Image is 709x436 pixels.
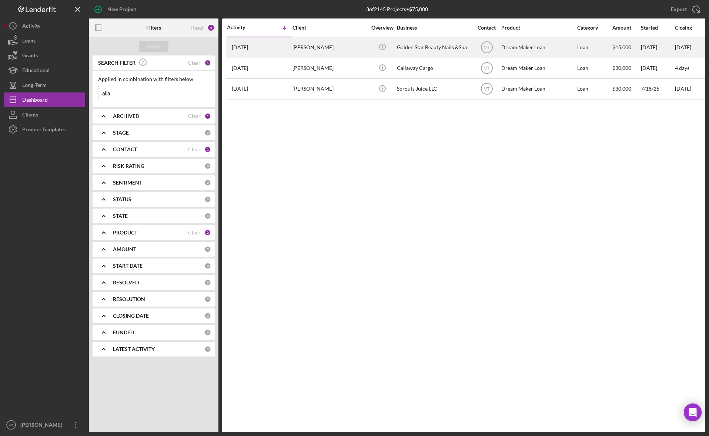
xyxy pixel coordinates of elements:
div: Clients [22,107,38,124]
div: 3 of 2145 Projects • $75,000 [366,6,428,12]
div: Clear [188,146,201,152]
button: Apply [139,41,168,52]
div: Activity [22,18,40,35]
div: Business [397,25,471,31]
button: Long-Term [4,78,85,92]
div: [DATE] [641,58,674,78]
b: FUNDED [113,329,134,335]
div: Educational [22,63,50,80]
button: Clients [4,107,85,122]
div: Dream Maker Loan [501,58,575,78]
div: $30,000 [612,79,640,99]
div: 0 [204,329,211,336]
div: Apply [147,41,161,52]
div: Product [501,25,575,31]
div: Reset [191,25,204,31]
div: Dream Maker Loan [501,38,575,57]
button: Activity [4,18,85,33]
div: Grants [22,48,38,65]
time: [DATE] [675,85,691,92]
div: 2 [204,229,211,236]
div: Clear [188,113,201,119]
div: 1 [204,113,211,119]
b: LATEST ACTIVITY [113,346,155,352]
time: 4 days [675,65,689,71]
div: 0 [204,213,211,219]
div: 0 [204,279,211,286]
div: 0 [204,163,211,169]
div: $30,000 [612,58,640,78]
div: Applied in combination with filters below [98,76,209,82]
div: Dashboard [22,92,48,109]
div: Golden Star Beauty Nails &Spa [397,38,471,57]
div: Open Intercom Messenger [684,403,702,421]
div: 0 [204,179,211,186]
div: Overview [368,25,396,31]
div: Loan [577,58,612,78]
div: 0 [204,312,211,319]
div: 0 [204,263,211,269]
div: Clear [188,60,201,66]
div: Product Templates [22,122,66,139]
div: 1 [204,146,211,153]
div: New Project [107,2,136,17]
div: [PERSON_NAME] [292,79,367,99]
b: PRODUCT [113,230,137,236]
div: Activity [227,24,260,30]
button: Product Templates [4,122,85,137]
button: New Project [89,2,144,17]
text: VT [484,45,490,50]
b: CLOSING DATE [113,313,149,319]
b: STATUS [113,196,131,202]
text: VT [9,423,13,427]
b: STATE [113,213,128,219]
div: Amount [612,25,640,31]
div: Loan [577,79,612,99]
b: SEARCH FILTER [98,60,136,66]
div: 0 [204,296,211,303]
b: RESOLVED [113,280,139,285]
a: Dashboard [4,92,85,107]
b: CONTACT [113,146,137,152]
a: Loans [4,33,85,48]
b: Filters [146,25,161,31]
div: Loan [577,38,612,57]
div: [PERSON_NAME] [19,418,67,434]
b: AMOUNT [113,246,136,252]
div: 0 [204,196,211,203]
b: RISK RATING [113,163,144,169]
b: ARCHIVED [113,113,139,119]
time: [DATE] [675,44,691,50]
div: Long-Term [22,78,47,94]
b: START DATE [113,263,143,269]
div: Category [577,25,612,31]
button: VT[PERSON_NAME] [4,418,85,432]
time: 2025-07-24 19:17 [232,65,248,71]
div: Client [292,25,367,31]
div: $15,000 [612,38,640,57]
time: 2025-07-18 11:46 [232,86,248,92]
b: SENTIMENT [113,180,142,186]
div: [DATE] [641,38,674,57]
div: 0 [204,129,211,136]
div: Loans [22,33,36,50]
div: Started [641,25,674,31]
div: 1 [204,60,211,66]
text: VT [484,87,490,92]
div: Callaway Cargo [397,58,471,78]
text: VT [484,66,490,71]
div: 0 [204,346,211,352]
div: [PERSON_NAME] [292,38,367,57]
button: Export [663,2,705,17]
div: 5 [207,24,215,31]
button: Educational [4,63,85,78]
div: Export [671,2,687,17]
div: 0 [204,246,211,253]
div: Contact [473,25,501,31]
div: Dream Maker Loan [501,79,575,99]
